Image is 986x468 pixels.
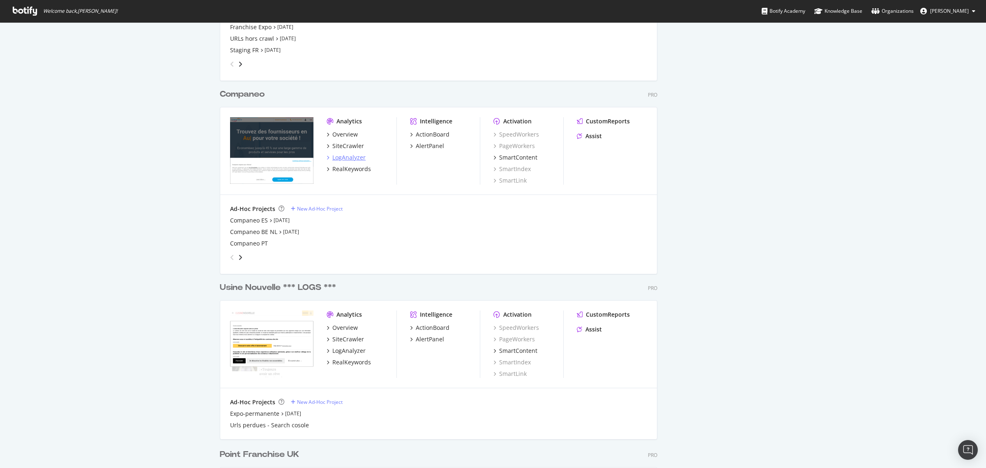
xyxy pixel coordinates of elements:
[410,142,444,150] a: AlertPanel
[220,88,265,100] div: Companeo
[327,153,366,162] a: LogAnalyzer
[499,347,537,355] div: SmartContent
[585,325,602,334] div: Assist
[230,117,313,184] img: companeo.com
[762,7,805,15] div: Botify Academy
[503,310,532,319] div: Activation
[237,60,243,68] div: angle-right
[493,347,537,355] a: SmartContent
[577,325,602,334] a: Assist
[416,142,444,150] div: AlertPanel
[230,228,277,236] a: Companeo BE NL
[327,324,358,332] a: Overview
[648,285,657,292] div: Pro
[230,46,259,54] a: Staging FR
[291,398,343,405] a: New Ad-Hoc Project
[327,165,371,173] a: RealKeywords
[648,91,657,98] div: Pro
[332,358,371,366] div: RealKeywords
[230,205,275,213] div: Ad-Hoc Projects
[227,251,237,264] div: angle-left
[297,398,343,405] div: New Ad-Hoc Project
[416,324,449,332] div: ActionBoard
[327,142,364,150] a: SiteCrawler
[493,130,539,139] a: SpeedWorkers
[274,217,290,224] a: [DATE]
[814,7,862,15] div: Knowledge Base
[230,421,309,429] a: Urls perdues - Search cosole
[230,216,268,225] a: Companeo ES
[336,117,362,125] div: Analytics
[327,130,358,139] a: Overview
[230,398,275,406] div: Ad-Hoc Projects
[493,153,537,162] a: SmartContent
[297,205,343,212] div: New Ad-Hoc Project
[577,310,630,319] a: CustomReports
[493,142,535,150] a: PageWorkers
[327,358,371,366] a: RealKeywords
[499,153,537,162] div: SmartContent
[230,35,274,43] div: URLs hors crawl
[332,130,358,139] div: Overview
[220,449,302,461] a: Point Franchise UK
[283,228,299,235] a: [DATE]
[493,358,531,366] a: SmartIndex
[332,142,364,150] div: SiteCrawler
[585,132,602,140] div: Assist
[503,117,532,125] div: Activation
[577,132,602,140] a: Assist
[230,310,313,377] img: usinenouvelle.com
[220,449,299,461] div: Point Franchise UK
[493,324,539,332] div: SpeedWorkers
[230,239,268,248] a: Companeo PT
[291,205,343,212] a: New Ad-Hoc Project
[43,8,117,14] span: Welcome back, [PERSON_NAME] !
[332,347,366,355] div: LogAnalyzer
[420,310,452,319] div: Intelligence
[332,335,364,343] div: SiteCrawler
[327,335,364,343] a: SiteCrawler
[416,335,444,343] div: AlertPanel
[332,153,366,162] div: LogAnalyzer
[930,7,969,14] span: Quentin Arnold
[277,23,293,30] a: [DATE]
[230,23,272,31] a: Franchise Expo
[493,165,531,173] a: SmartIndex
[237,253,243,262] div: angle-right
[327,347,366,355] a: LogAnalyzer
[493,176,527,185] a: SmartLink
[958,440,978,460] div: Open Intercom Messenger
[230,410,279,418] a: Expo-permanente
[336,310,362,319] div: Analytics
[416,130,449,139] div: ActionBoard
[914,5,982,18] button: [PERSON_NAME]
[410,324,449,332] a: ActionBoard
[493,335,535,343] a: PageWorkers
[648,452,657,459] div: Pro
[227,58,237,71] div: angle-left
[410,130,449,139] a: ActionBoard
[493,370,527,378] a: SmartLink
[586,117,630,125] div: CustomReports
[586,310,630,319] div: CustomReports
[410,335,444,343] a: AlertPanel
[280,35,296,42] a: [DATE]
[332,324,358,332] div: Overview
[285,410,301,417] a: [DATE]
[265,46,281,53] a: [DATE]
[220,88,268,100] a: Companeo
